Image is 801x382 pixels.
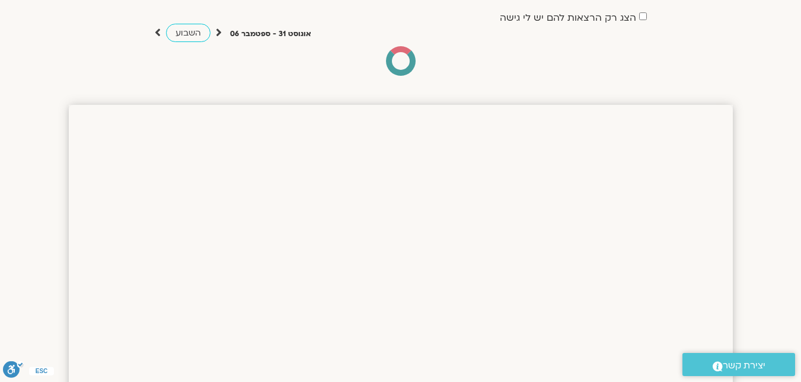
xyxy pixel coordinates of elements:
p: אוגוסט 31 - ספטמבר 06 [230,28,311,40]
label: הצג רק הרצאות להם יש לי גישה [500,12,636,23]
a: השבוע [166,24,210,42]
span: השבוע [175,27,201,38]
a: יצירת קשר [682,353,795,376]
span: יצירת קשר [723,358,765,374]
